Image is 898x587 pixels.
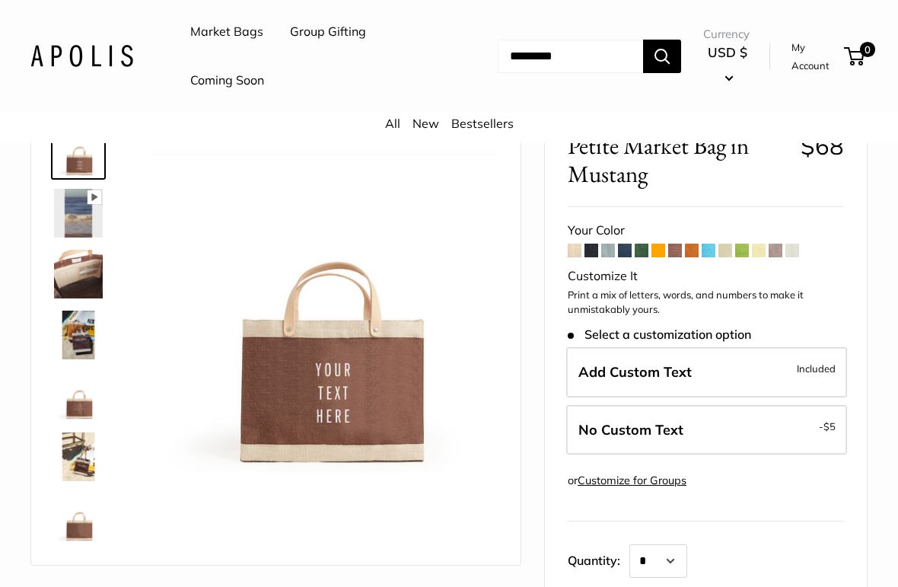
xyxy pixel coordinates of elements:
[797,359,836,378] span: Included
[290,21,366,43] a: Group Gifting
[54,372,103,420] img: Petite Market Bag in Mustang
[54,493,103,542] img: Petite Market Bag in Mustang
[823,420,836,432] span: $5
[703,24,752,45] span: Currency
[51,368,106,423] a: Petite Market Bag in Mustang
[568,288,844,317] p: Print a mix of letters, words, and numbers to make it unmistakably yours.
[51,186,106,241] a: Petite Market Bag in Mustang
[819,417,836,435] span: -
[190,21,263,43] a: Market Bags
[801,131,844,161] span: $68
[578,363,692,381] span: Add Custom Text
[51,429,106,484] a: Petite Market Bag in Mustang
[568,219,844,242] div: Your Color
[568,471,686,491] div: or
[153,128,498,473] img: Petite Market Bag in Mustang
[51,125,106,180] a: Petite Market Bag in Mustang
[54,250,103,298] img: Petite Market Bag in Mustang
[568,132,789,188] span: Petite Market Bag in Mustang
[54,128,103,177] img: Petite Market Bag in Mustang
[578,474,686,487] a: Customize for Groups
[54,311,103,359] img: Petite Market Bag in Mustang
[451,116,514,131] a: Bestsellers
[568,327,751,342] span: Select a customization option
[54,189,103,238] img: Petite Market Bag in Mustang
[385,116,400,131] a: All
[568,265,844,288] div: Customize It
[54,432,103,481] img: Petite Market Bag in Mustang
[51,308,106,362] a: Petite Market Bag in Mustang
[51,247,106,301] a: Petite Market Bag in Mustang
[30,45,133,67] img: Apolis
[703,40,752,89] button: USD $
[412,116,439,131] a: New
[566,347,847,397] label: Add Custom Text
[498,40,643,73] input: Search...
[566,405,847,455] label: Leave Blank
[845,47,865,65] a: 0
[190,69,264,92] a: Coming Soon
[708,44,747,60] span: USD $
[643,40,681,73] button: Search
[578,421,683,439] span: No Custom Text
[51,490,106,545] a: Petite Market Bag in Mustang
[791,38,839,75] a: My Account
[568,540,629,578] label: Quantity:
[860,42,875,57] span: 0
